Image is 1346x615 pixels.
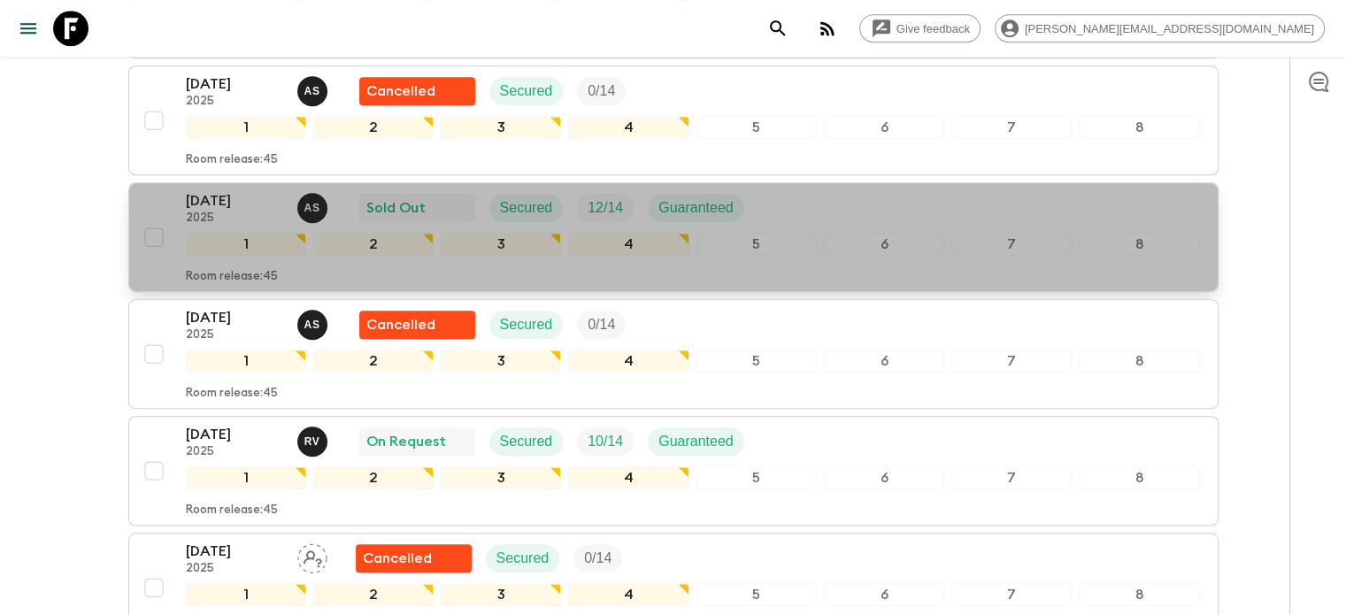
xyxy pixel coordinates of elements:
p: Room release: 45 [186,387,278,401]
div: 2 [313,116,434,139]
p: Secured [500,314,553,335]
button: AS [297,310,331,340]
p: Sold Out [366,197,426,219]
p: Room release: 45 [186,153,278,167]
p: On Request [366,431,446,452]
button: RV [297,427,331,457]
div: Trip Fill [577,311,626,339]
button: [DATE]2025Anne SgrazzuttiFlash Pack cancellationSecuredTrip Fill12345678Room release:45 [128,65,1219,175]
div: 6 [824,116,944,139]
p: Secured [500,197,553,219]
div: 6 [824,350,944,373]
div: 3 [441,583,561,606]
div: 8 [1079,233,1199,256]
div: 2 [313,466,434,489]
span: Rita Vogel [297,432,331,446]
button: AS [297,76,331,106]
a: Give feedback [859,14,981,42]
button: [DATE]2025Anne SgrazzuttiFlash Pack cancellationSecuredTrip Fill12345678Room release:45 [128,299,1219,409]
div: Flash Pack cancellation [359,311,475,339]
p: 0 / 14 [584,548,611,569]
div: 8 [1079,583,1199,606]
div: 6 [824,466,944,489]
p: 0 / 14 [588,81,615,102]
div: 2 [313,583,434,606]
div: 6 [824,233,944,256]
div: 4 [568,466,688,489]
div: 4 [568,583,688,606]
p: R V [304,434,320,449]
span: Give feedback [887,22,980,35]
button: AS [297,193,331,223]
p: Guaranteed [658,197,734,219]
div: 3 [441,466,561,489]
div: 8 [1079,116,1199,139]
p: Room release: 45 [186,270,278,284]
div: Secured [486,544,560,573]
p: Secured [500,431,553,452]
p: 2025 [186,445,283,459]
div: 3 [441,233,561,256]
div: 5 [696,116,817,139]
div: 2 [313,233,434,256]
button: [DATE]2025Rita VogelOn RequestSecuredTrip FillGuaranteed12345678Room release:45 [128,416,1219,526]
button: menu [11,11,46,46]
div: 1 [186,116,306,139]
div: Flash Pack cancellation [356,544,472,573]
button: search adventures [760,11,796,46]
div: 2 [313,350,434,373]
div: 1 [186,466,306,489]
p: A S [304,318,320,332]
p: 2025 [186,211,283,226]
div: 8 [1079,466,1199,489]
span: [PERSON_NAME][EMAIL_ADDRESS][DOMAIN_NAME] [1015,22,1324,35]
div: 7 [951,116,1072,139]
div: 6 [824,583,944,606]
div: Flash Pack cancellation [359,77,475,105]
div: [PERSON_NAME][EMAIL_ADDRESS][DOMAIN_NAME] [995,14,1325,42]
p: [DATE] [186,190,283,211]
p: A S [304,201,320,215]
div: Secured [489,427,564,456]
span: Anne Sgrazzutti [297,198,331,212]
p: Secured [496,548,550,569]
div: 1 [186,583,306,606]
p: 2025 [186,562,283,576]
span: Assign pack leader [297,549,327,563]
p: [DATE] [186,541,283,562]
p: [DATE] [186,307,283,328]
div: 7 [951,583,1072,606]
div: 7 [951,466,1072,489]
div: 3 [441,350,561,373]
p: 12 / 14 [588,197,623,219]
div: 1 [186,350,306,373]
div: 5 [696,350,817,373]
div: 4 [568,350,688,373]
p: 0 / 14 [588,314,615,335]
p: 2025 [186,328,283,342]
div: Secured [489,77,564,105]
p: [DATE] [186,73,283,95]
button: [DATE]2025Anne SgrazzuttiSold OutSecuredTrip FillGuaranteed12345678Room release:45 [128,182,1219,292]
div: 7 [951,350,1072,373]
p: 10 / 14 [588,431,623,452]
div: Trip Fill [573,544,622,573]
span: Anne Sgrazzutti [297,315,331,329]
div: 4 [568,233,688,256]
div: 8 [1079,350,1199,373]
p: Secured [500,81,553,102]
div: Trip Fill [577,194,634,222]
p: A S [304,84,320,98]
div: Secured [489,194,564,222]
div: 4 [568,116,688,139]
p: Cancelled [363,548,432,569]
p: [DATE] [186,424,283,445]
p: Cancelled [366,314,435,335]
p: Cancelled [366,81,435,102]
div: 5 [696,233,817,256]
div: Trip Fill [577,427,634,456]
div: Secured [489,311,564,339]
div: Trip Fill [577,77,626,105]
span: Anne Sgrazzutti [297,81,331,96]
div: 3 [441,116,561,139]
